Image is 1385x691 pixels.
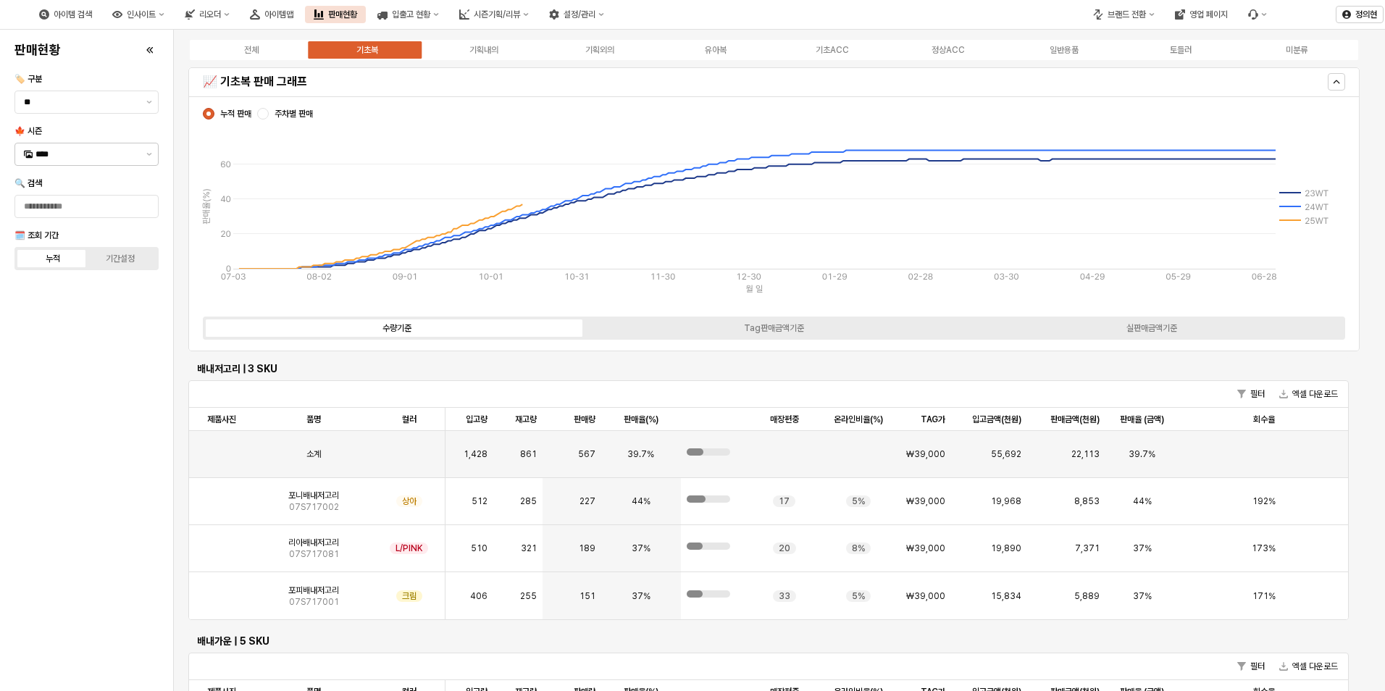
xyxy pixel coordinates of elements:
span: 매장편중 [770,414,799,425]
font: 엑셀 다운로드 [1292,659,1338,674]
div: 아이템맵 [264,9,293,20]
span: 07S717081 [289,548,339,560]
div: 정상ACC [932,45,965,55]
div: 기초ACC [816,45,849,55]
button: 아이템맵 [241,6,302,23]
div: 미분류 [1286,45,1307,55]
span: TAG가 [921,414,945,425]
span: ₩39,000 [906,543,945,554]
main: 앱 프레임 [174,30,1385,691]
span: 판매금액(천원) [1050,414,1100,425]
button: 리오더 [176,6,238,23]
font: 필터 [1250,659,1265,674]
h6: 배내가운 | 5 SKU [197,635,1340,648]
div: Tag판매금액기준 [744,323,804,333]
p: 정의현 [1355,9,1377,20]
div: 실판매금액기준 [1126,323,1177,333]
span: 판매율(%) [624,414,658,425]
span: 판매량 [574,414,595,425]
span: 151 [579,590,595,602]
span: 회수율 [1253,414,1275,425]
span: 8,853 [1074,495,1100,507]
span: 포피배내저고리 [288,585,339,596]
span: 321 [521,543,537,554]
span: 포니배내저고리 [288,490,339,501]
span: 주차별 판매 [275,108,313,120]
label: 토들러 [1122,43,1238,56]
span: 55,692 [991,448,1021,460]
span: L/PINK [396,543,422,554]
div: 입출고 현황 [369,6,448,23]
span: 입고금액(천원) [972,414,1021,425]
span: 리아배내저고리 [288,537,339,548]
label: 누적 [20,252,87,265]
label: 일반용품 [1006,43,1122,56]
span: 406 [470,590,488,602]
span: 227 [579,495,595,507]
span: 7,371 [1075,543,1100,554]
span: 제품사진 [207,414,236,425]
span: 37% [632,543,650,554]
span: 285 [520,495,537,507]
div: 일반용품 [1050,45,1079,55]
div: 리오더 [199,9,221,20]
span: 33 [779,590,790,602]
label: 기획내의 [426,43,542,56]
span: 171% [1252,590,1276,602]
button: 엑셀 다운로드 [1273,658,1344,675]
span: 192% [1252,495,1276,507]
div: 기획외의 [585,45,614,55]
span: 512 [472,495,488,507]
span: 255 [520,590,537,602]
span: 1,428 [464,448,488,460]
span: 44% [632,495,650,507]
span: 5% [852,590,865,602]
span: 37% [1133,543,1152,554]
h5: 📈 기초복 판매 그래프 [203,75,1057,89]
label: 유아복 [658,43,774,56]
div: 누적 [46,254,60,264]
label: 실판매금액기준 [963,322,1340,335]
div: 시즌기획/리뷰 [474,9,520,20]
label: 기획외의 [542,43,658,56]
span: 19,968 [991,495,1021,507]
div: 메뉴 항목 6 [1239,6,1276,23]
span: ₩39,000 [906,495,945,507]
span: 컬러 [402,414,417,425]
span: 크림 [402,590,417,602]
div: 아이템 검색 [54,9,92,20]
span: 온라인비율(%) [834,414,883,425]
button: 필터 [1231,658,1271,675]
span: 510 [471,543,488,554]
label: 기간설정 [87,252,154,265]
div: 판매현황 [328,9,357,20]
span: 품명 [306,414,321,425]
span: 상아 [402,495,417,507]
div: 수량기준 [382,323,411,333]
span: 07S717002 [289,501,339,513]
span: 861 [520,448,537,460]
div: 유아복 [705,45,727,55]
h4: 판매현황 [14,43,61,57]
button: 아이템 검색 [30,6,101,23]
span: 5,889 [1074,590,1100,602]
span: 🏷️ 구분 [14,74,42,84]
div: 영업 페이지 [1166,6,1237,23]
span: 🗓️ 조회 기간 [14,230,59,240]
label: Tag판매금액기준 [585,322,963,335]
span: 판매율 (금액) [1120,414,1164,425]
button: 설정/관리 [540,6,613,23]
div: 브랜드 전환 [1108,9,1146,20]
div: 판매현황 [305,6,366,23]
button: 시즌기획/리뷰 [451,6,537,23]
div: 전체 [244,45,259,55]
span: ₩39,000 [906,590,945,602]
span: 🍁 시즌 [14,126,42,136]
label: 기초복 [309,43,425,56]
button: 인사이트 [104,6,173,23]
